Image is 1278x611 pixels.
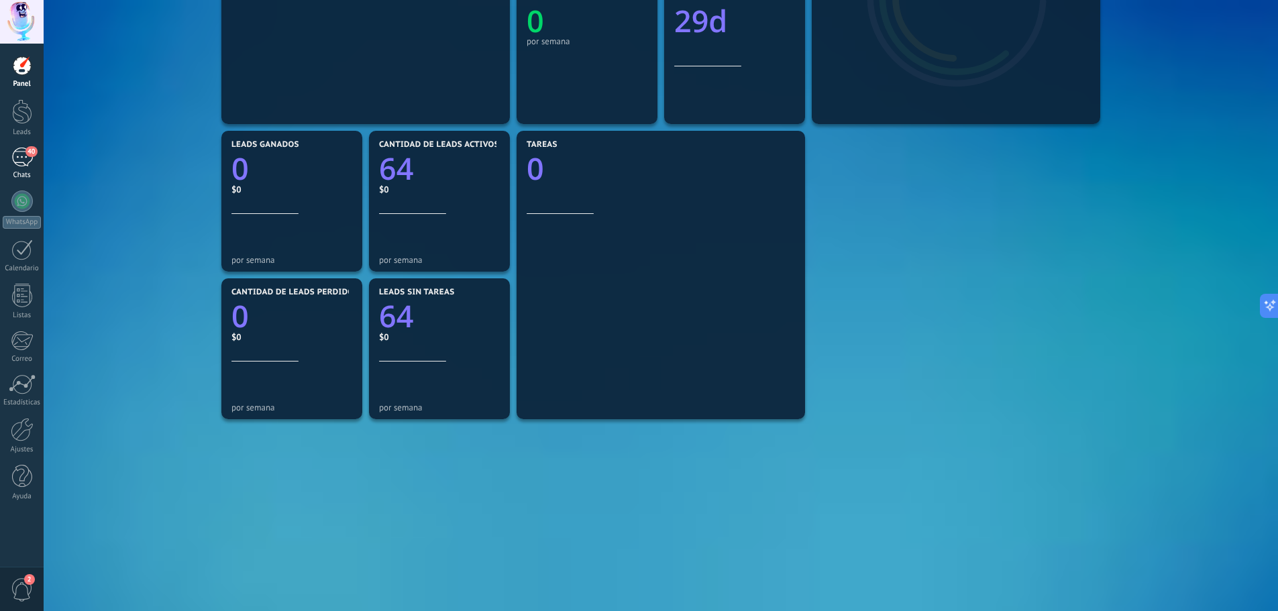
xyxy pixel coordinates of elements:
[3,398,42,407] div: Estadísticas
[3,264,42,273] div: Calendario
[379,296,413,337] text: 64
[3,355,42,364] div: Correo
[231,402,352,412] div: por semana
[231,288,359,297] span: Cantidad de leads perdidos
[379,402,500,412] div: por semana
[527,140,557,150] span: Tareas
[527,148,544,189] text: 0
[24,574,35,585] span: 2
[231,331,352,343] div: $0
[25,146,37,157] span: 40
[379,331,500,343] div: $0
[3,492,42,501] div: Ayuda
[379,140,499,150] span: Cantidad de leads activos
[3,216,41,229] div: WhatsApp
[3,128,42,137] div: Leads
[674,1,795,42] a: 29d
[379,148,413,189] text: 64
[231,296,249,337] text: 0
[379,296,500,337] a: 64
[231,296,352,337] a: 0
[3,311,42,320] div: Listas
[527,1,544,42] text: 0
[527,148,795,189] a: 0
[231,140,299,150] span: Leads ganados
[231,148,249,189] text: 0
[379,288,454,297] span: Leads sin tareas
[379,148,500,189] a: 64
[231,184,352,195] div: $0
[379,255,500,265] div: por semana
[3,445,42,454] div: Ajustes
[527,36,647,46] div: por semana
[379,184,500,195] div: $0
[3,171,42,180] div: Chats
[231,255,352,265] div: por semana
[231,148,352,189] a: 0
[3,80,42,89] div: Panel
[674,1,727,42] text: 29d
